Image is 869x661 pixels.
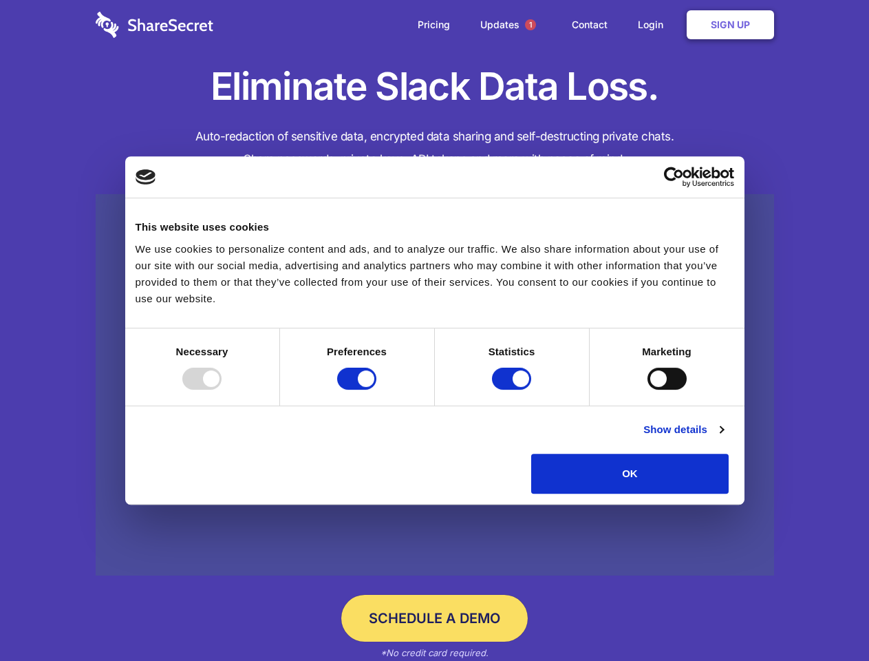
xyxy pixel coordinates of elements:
strong: Preferences [327,346,387,357]
h1: Eliminate Slack Data Loss. [96,62,774,112]
img: logo [136,169,156,185]
a: Usercentrics Cookiebot - opens in a new window [614,167,734,187]
button: OK [531,454,729,494]
div: This website uses cookies [136,219,734,235]
a: Schedule a Demo [341,595,528,642]
a: Show details [643,421,723,438]
span: 1 [525,19,536,30]
strong: Marketing [642,346,691,357]
img: logo-wordmark-white-trans-d4663122ce5f474addd5e946df7df03e33cb6a1c49d2221995e7729f52c070b2.svg [96,12,213,38]
a: Wistia video thumbnail [96,194,774,576]
a: Login [624,3,684,46]
div: We use cookies to personalize content and ads, and to analyze our traffic. We also share informat... [136,241,734,307]
h4: Auto-redaction of sensitive data, encrypted data sharing and self-destructing private chats. Shar... [96,125,774,171]
a: Pricing [404,3,464,46]
strong: Necessary [176,346,228,357]
a: Sign Up [687,10,774,39]
a: Contact [558,3,621,46]
em: *No credit card required. [380,647,489,658]
strong: Statistics [489,346,535,357]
